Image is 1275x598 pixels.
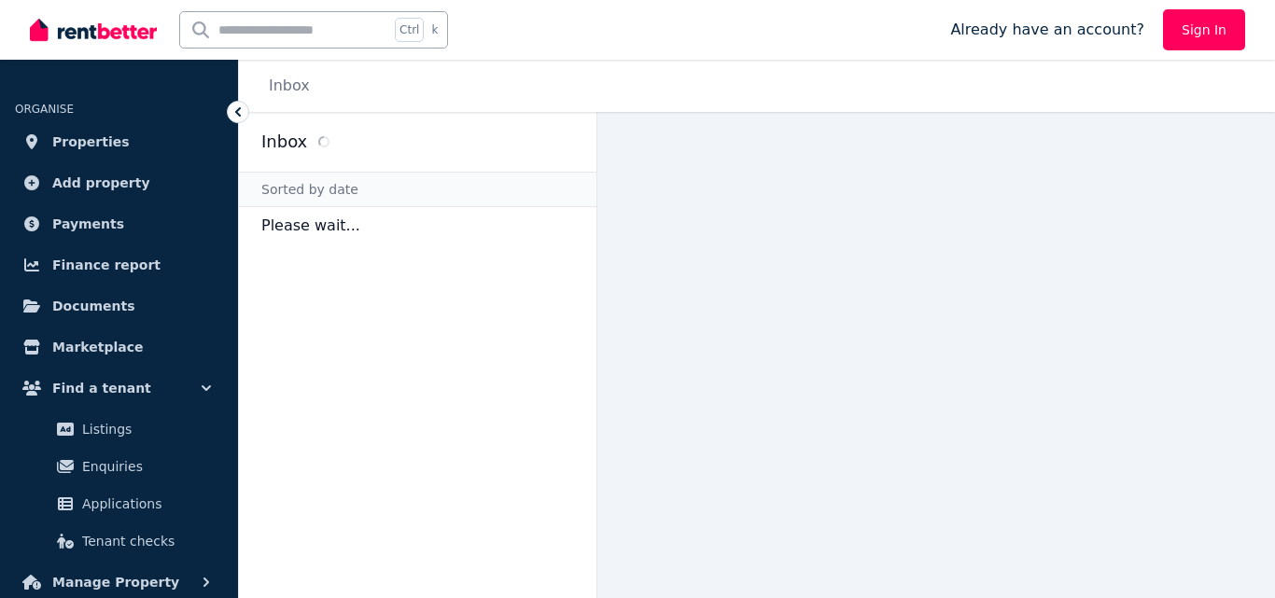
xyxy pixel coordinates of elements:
a: Applications [22,485,216,522]
span: Tenant checks [82,530,208,552]
a: Sign In [1163,9,1245,50]
span: Listings [82,418,208,440]
img: RentBetter [30,16,157,44]
button: Find a tenant [15,369,223,407]
a: Inbox [269,76,310,94]
span: Enquiries [82,455,208,478]
span: Documents [52,295,135,317]
span: Applications [82,493,208,515]
a: Finance report [15,246,223,284]
span: ORGANISE [15,103,74,116]
span: Add property [52,172,150,194]
p: Please wait... [239,207,596,244]
a: Marketplace [15,328,223,366]
span: Finance report [52,254,161,276]
span: Already have an account? [950,19,1144,41]
a: Documents [15,287,223,325]
span: k [431,22,438,37]
a: Enquiries [22,448,216,485]
span: Payments [52,213,124,235]
a: Listings [22,410,216,448]
a: Tenant checks [22,522,216,560]
span: Manage Property [52,571,179,593]
a: Properties [15,123,223,160]
h2: Inbox [261,129,307,155]
a: Payments [15,205,223,243]
span: Properties [52,131,130,153]
div: Sorted by date [239,172,596,207]
a: Add property [15,164,223,202]
span: Find a tenant [52,377,151,399]
span: Ctrl [395,18,424,42]
nav: Breadcrumb [239,60,332,112]
span: Marketplace [52,336,143,358]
